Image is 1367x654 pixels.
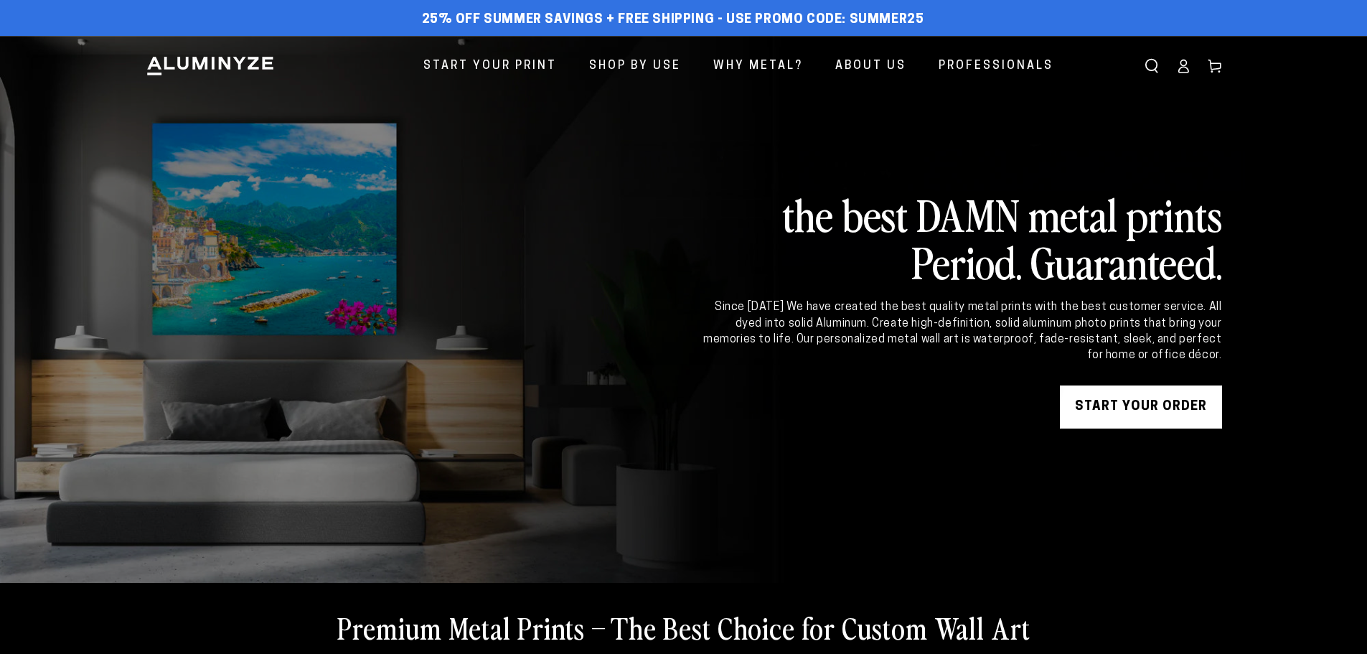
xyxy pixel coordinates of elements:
[701,190,1222,285] h2: the best DAMN metal prints Period. Guaranteed.
[825,47,917,85] a: About Us
[703,47,814,85] a: Why Metal?
[337,609,1030,646] h2: Premium Metal Prints – The Best Choice for Custom Wall Art
[578,47,692,85] a: Shop By Use
[413,47,568,85] a: Start Your Print
[1060,386,1222,429] a: START YOUR Order
[589,56,681,77] span: Shop By Use
[835,56,906,77] span: About Us
[939,56,1053,77] span: Professionals
[701,299,1222,364] div: Since [DATE] We have created the best quality metal prints with the best customer service. All dy...
[928,47,1064,85] a: Professionals
[423,56,557,77] span: Start Your Print
[422,12,924,28] span: 25% off Summer Savings + Free Shipping - Use Promo Code: SUMMER25
[1136,50,1168,82] summary: Search our site
[146,55,275,77] img: Aluminyze
[713,56,803,77] span: Why Metal?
